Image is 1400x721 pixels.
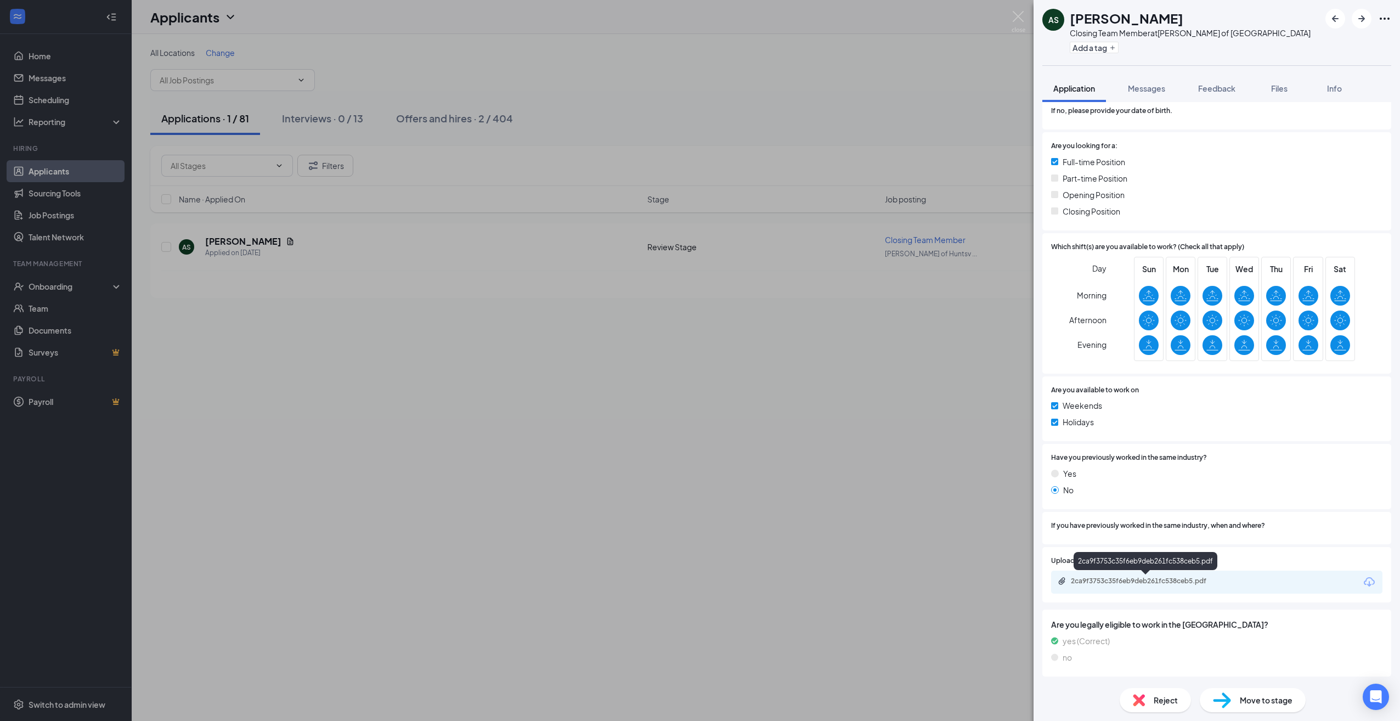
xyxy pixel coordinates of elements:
[1058,577,1066,585] svg: Paperclip
[1330,263,1350,275] span: Sat
[1077,285,1107,305] span: Morning
[1128,83,1165,93] span: Messages
[1327,83,1342,93] span: Info
[1266,263,1286,275] span: Thu
[1074,552,1217,570] div: 2ca9f3753c35f6eb9deb261fc538ceb5.pdf
[1051,556,1101,566] span: Upload Resume
[1378,12,1391,25] svg: Ellipses
[1271,83,1288,93] span: Files
[1051,453,1207,463] span: Have you previously worked in the same industry?
[1053,83,1095,93] span: Application
[1063,651,1072,663] span: no
[1329,12,1342,25] svg: ArrowLeftNew
[1063,467,1076,480] span: Yes
[1051,106,1172,116] span: If no, please provide your date of birth.
[1070,27,1311,38] div: Closing Team Member at [PERSON_NAME] of [GEOGRAPHIC_DATA]
[1051,242,1244,252] span: Which shift(s) are you available to work? (Check all that apply)
[1051,521,1265,531] span: If you have previously worked in the same industry, when and where?
[1240,694,1292,706] span: Move to stage
[1069,310,1107,330] span: Afternoon
[1058,577,1235,587] a: Paperclip2ca9f3753c35f6eb9deb261fc538ceb5.pdf
[1071,577,1224,585] div: 2ca9f3753c35f6eb9deb261fc538ceb5.pdf
[1063,156,1125,168] span: Full-time Position
[1063,484,1074,496] span: No
[1363,684,1389,710] div: Open Intercom Messenger
[1299,263,1318,275] span: Fri
[1363,576,1376,589] svg: Download
[1063,635,1110,647] span: yes (Correct)
[1063,172,1127,184] span: Part-time Position
[1051,385,1139,396] span: Are you available to work on
[1325,9,1345,29] button: ArrowLeftNew
[1048,14,1059,25] div: AS
[1355,12,1368,25] svg: ArrowRight
[1139,263,1159,275] span: Sun
[1051,141,1117,151] span: Are you looking for a:
[1070,42,1119,53] button: PlusAdd a tag
[1077,335,1107,354] span: Evening
[1063,416,1094,428] span: Holidays
[1051,618,1382,630] span: Are you legally eligible to work in the [GEOGRAPHIC_DATA]?
[1063,189,1125,201] span: Opening Position
[1154,694,1178,706] span: Reject
[1234,263,1254,275] span: Wed
[1203,263,1222,275] span: Tue
[1352,9,1371,29] button: ArrowRight
[1063,205,1120,217] span: Closing Position
[1171,263,1190,275] span: Mon
[1063,399,1102,412] span: Weekends
[1109,44,1116,51] svg: Plus
[1092,262,1107,274] span: Day
[1070,9,1183,27] h1: [PERSON_NAME]
[1198,83,1235,93] span: Feedback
